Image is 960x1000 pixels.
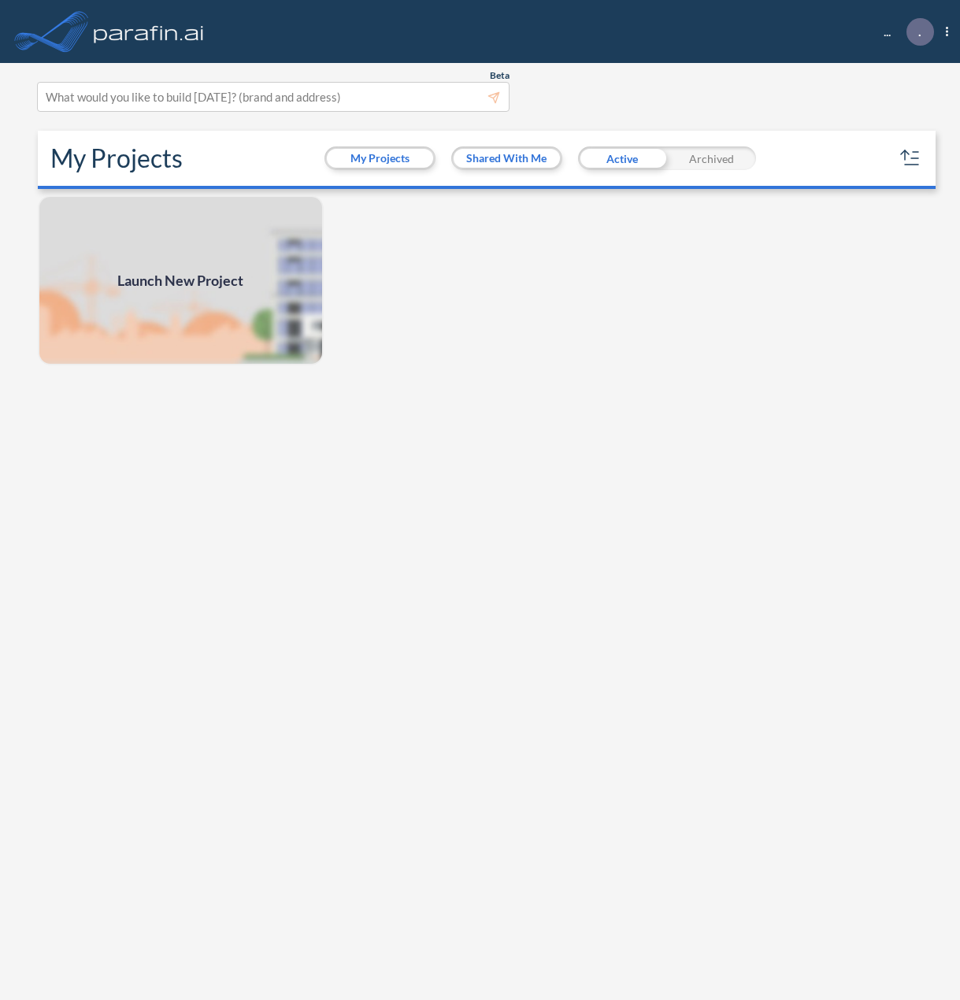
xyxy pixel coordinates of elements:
[578,146,667,170] div: Active
[860,18,948,46] div: ...
[91,16,207,47] img: logo
[50,143,183,173] h2: My Projects
[490,69,510,82] span: Beta
[898,146,923,171] button: sort
[918,24,921,39] p: .
[327,149,433,168] button: My Projects
[38,195,324,365] img: add
[117,270,243,291] span: Launch New Project
[667,146,756,170] div: Archived
[454,149,560,168] button: Shared With Me
[38,195,324,365] a: Launch New Project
